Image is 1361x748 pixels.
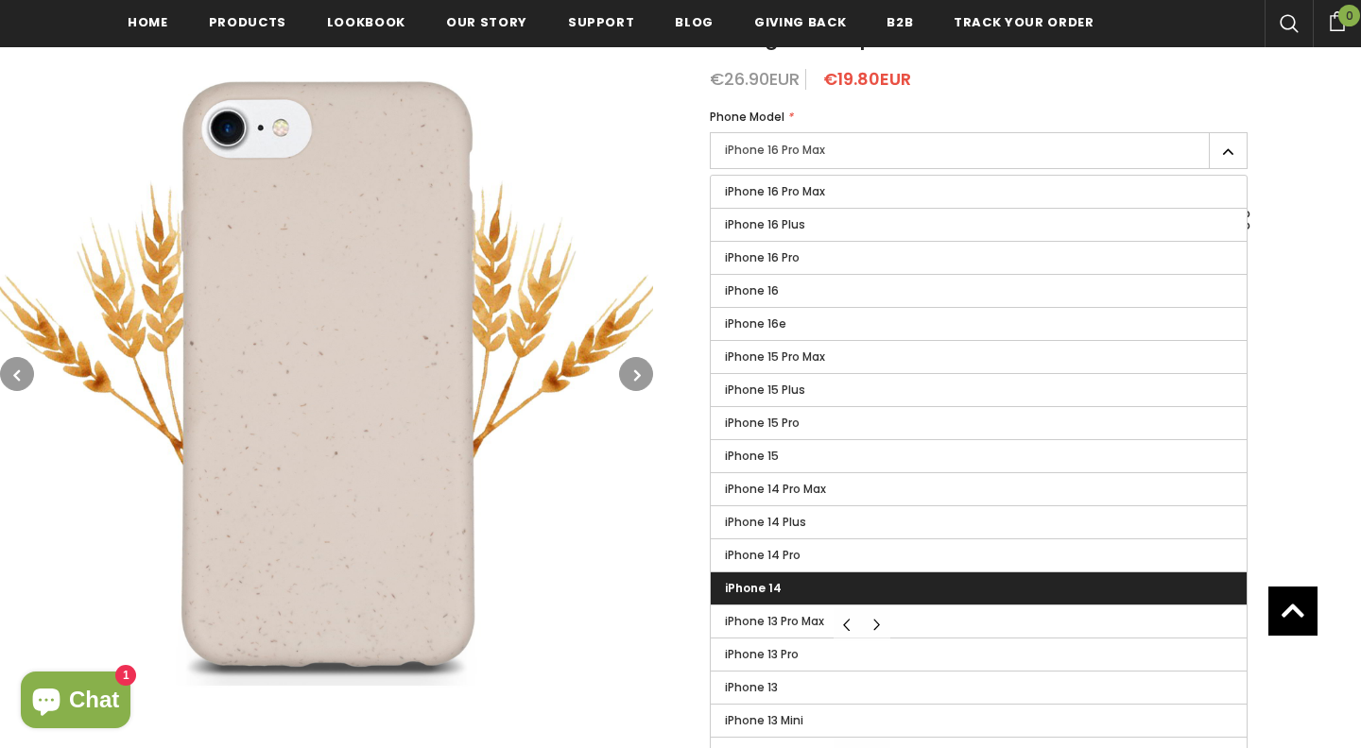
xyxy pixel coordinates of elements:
span: iPhone 14 [725,580,782,596]
span: Home [128,13,168,31]
span: B2B [887,13,913,31]
a: 0 [1313,8,1361,31]
span: iPhone 15 [725,448,779,464]
span: Our Story [446,13,527,31]
span: iPhone 16 [725,282,779,298]
span: iPhone 15 Pro [725,415,800,431]
inbox-online-store-chat: Shopify online store chat [15,671,136,733]
span: iPhone 16 Pro [725,249,800,265]
span: Giving back [754,13,846,31]
span: 0 [1338,5,1360,26]
span: iPhone 13 Pro [725,646,799,662]
span: iPhone 14 Plus [725,514,806,530]
span: Phone Model [710,109,784,125]
span: iPhone 15 Plus [725,382,805,398]
span: iPhone 14 Pro [725,547,801,563]
span: Track your order [954,13,1094,31]
span: support [568,13,635,31]
span: iPhone 16 Plus [725,216,805,232]
span: iPhone 16 Pro Max [725,183,825,199]
span: iPhone 13 Mini [725,712,803,728]
span: €19.80EUR [823,67,911,91]
span: Products [209,13,286,31]
span: €26.90EUR [710,67,800,91]
span: iPhone 14 Pro Max [725,481,826,497]
span: iPhone 13 [725,679,778,695]
span: iPhone 13 Pro Max [725,613,824,629]
span: iPhone 15 Pro Max [725,348,825,365]
span: Blog [675,13,714,31]
span: iPhone 16e [725,315,786,331]
span: Lookbook [327,13,405,31]
label: iPhone 16 Pro Max [710,132,1248,169]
